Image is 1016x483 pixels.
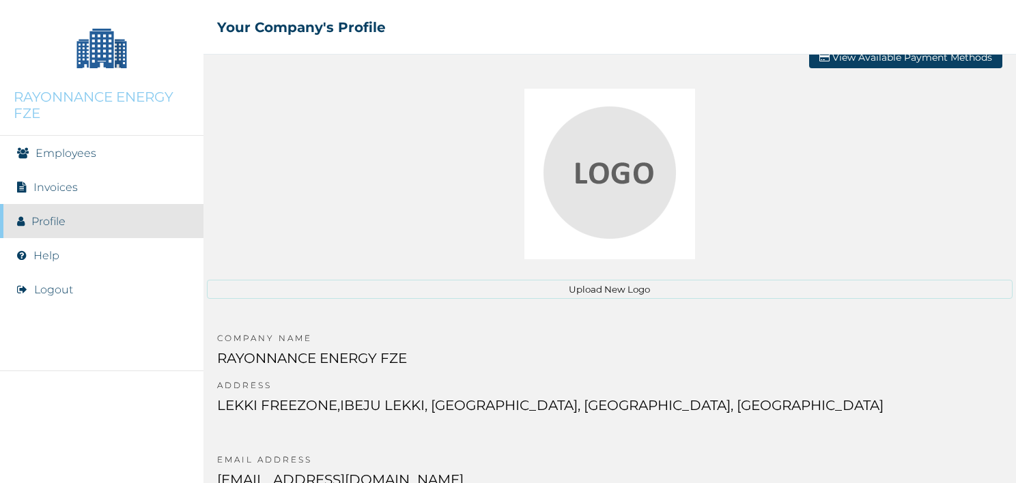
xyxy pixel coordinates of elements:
a: Help [33,249,59,262]
a: Employees [36,147,96,160]
button: View Available Payment Methods [809,46,1002,68]
p: RAYONNANCE ENERGY FZE [217,350,884,380]
h2: Your Company's Profile [217,19,386,35]
button: Upload New Logo [207,280,1013,299]
img: Company [68,14,136,82]
p: LEKKI FREEZONE,IBEJU LEKKI, [GEOGRAPHIC_DATA], [GEOGRAPHIC_DATA], [GEOGRAPHIC_DATA] [217,397,884,427]
a: Invoices [33,181,78,194]
p: EMAIL ADDRESS [217,454,464,471]
button: Logout [34,283,73,296]
a: Profile [31,215,66,228]
p: ADDRESS [217,380,884,397]
p: COMPANY NAME [217,333,884,350]
img: Crop [524,89,695,259]
img: RelianceHMO's Logo [14,449,190,469]
p: RAYONNANCE ENERGY FZE [14,89,190,121]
